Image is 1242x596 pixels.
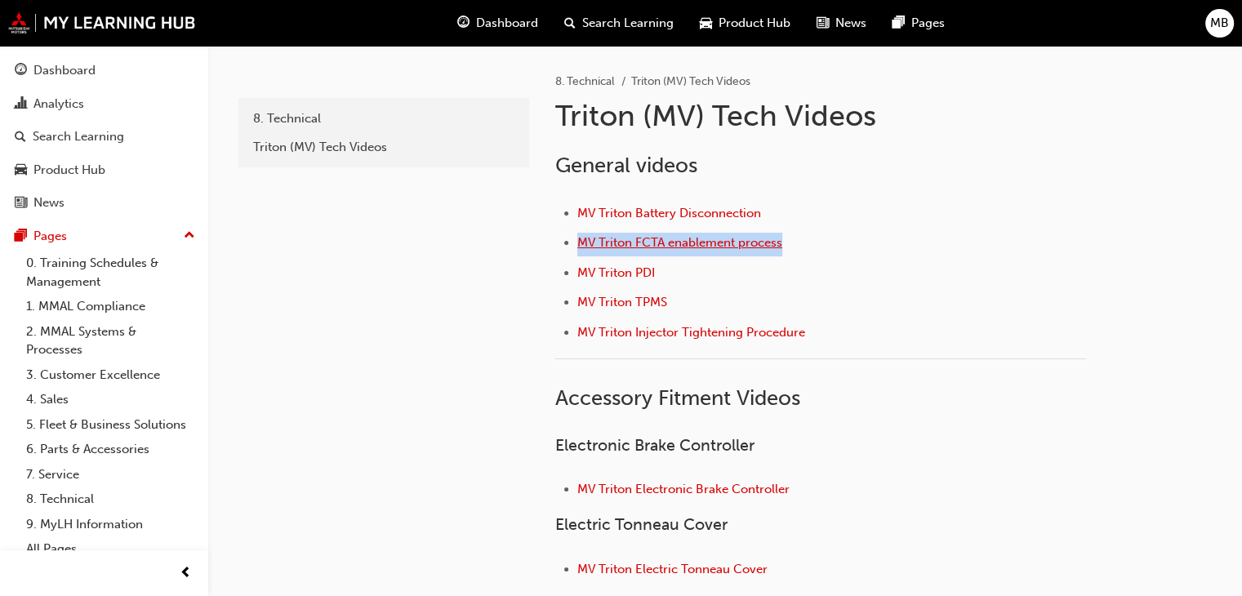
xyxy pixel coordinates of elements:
[245,133,523,162] a: Triton (MV) Tech Videos
[245,105,523,133] a: 8. Technical
[7,122,202,152] a: Search Learning
[804,7,879,40] a: news-iconNews
[20,487,202,512] a: 8. Technical
[20,536,202,562] a: All Pages
[457,13,470,33] span: guage-icon
[835,14,866,33] span: News
[253,109,514,128] div: 8. Technical
[20,294,202,319] a: 1. MMAL Compliance
[33,95,84,113] div: Analytics
[33,61,96,80] div: Dashboard
[20,512,202,537] a: 9. MyLH Information
[444,7,551,40] a: guage-iconDashboard
[33,227,67,246] div: Pages
[33,127,124,146] div: Search Learning
[7,221,202,251] button: Pages
[911,14,945,33] span: Pages
[20,412,202,438] a: 5. Fleet & Business Solutions
[20,462,202,487] a: 7. Service
[719,14,790,33] span: Product Hub
[15,130,26,145] span: search-icon
[564,13,576,33] span: search-icon
[582,14,674,33] span: Search Learning
[20,437,202,462] a: 6. Parts & Accessories
[7,188,202,218] a: News
[817,13,829,33] span: news-icon
[577,562,768,576] a: MV Triton Electric Tonneau Cover
[577,235,782,250] a: MV Triton FCTA enablement process
[893,13,905,33] span: pages-icon
[879,7,958,40] a: pages-iconPages
[1210,14,1229,33] span: MB
[15,229,27,244] span: pages-icon
[7,89,202,119] a: Analytics
[20,387,202,412] a: 4. Sales
[700,13,712,33] span: car-icon
[687,7,804,40] a: car-iconProduct Hub
[555,153,697,178] span: General videos
[180,563,192,584] span: prev-icon
[555,74,615,88] a: 8. Technical
[7,56,202,86] a: Dashboard
[1205,9,1234,38] button: MB
[184,225,195,247] span: up-icon
[555,385,800,411] span: Accessory Fitment Videos
[8,12,196,33] img: mmal
[555,515,728,534] span: Electric Tonneau Cover
[7,52,202,221] button: DashboardAnalyticsSearch LearningProduct HubNews
[15,64,27,78] span: guage-icon
[577,325,805,340] a: MV Triton Injector Tightening Procedure
[555,98,1091,134] h1: Triton (MV) Tech Videos
[20,362,202,388] a: 3. Customer Excellence
[577,265,655,280] a: MV Triton PDI
[476,14,538,33] span: Dashboard
[577,295,667,309] a: MV Triton TPMS
[577,482,790,496] a: MV Triton Electronic Brake Controller
[577,206,761,220] a: MV Triton Battery Disconnection
[15,97,27,112] span: chart-icon
[555,436,755,455] span: Electronic Brake Controller
[15,163,27,178] span: car-icon
[253,138,514,157] div: Triton (MV) Tech Videos
[7,155,202,185] a: Product Hub
[631,73,750,91] li: Triton (MV) Tech Videos
[33,193,65,212] div: News
[20,251,202,294] a: 0. Training Schedules & Management
[33,161,105,180] div: Product Hub
[20,319,202,362] a: 2. MMAL Systems & Processes
[551,7,687,40] a: search-iconSearch Learning
[15,196,27,211] span: news-icon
